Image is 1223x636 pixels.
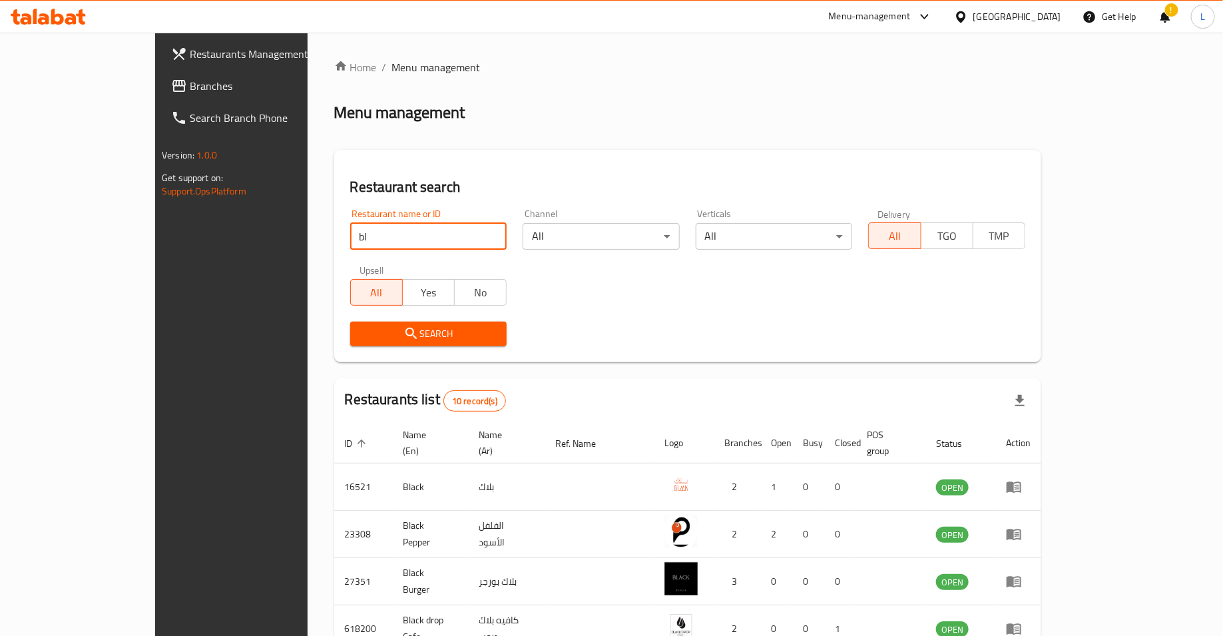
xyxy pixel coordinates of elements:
span: Status [936,436,979,452]
button: Yes [402,279,455,306]
label: Delivery [877,209,911,218]
span: TGO [927,226,968,246]
div: Menu-management [829,9,911,25]
img: Black [664,468,698,501]
td: 0 [824,464,856,511]
span: Name (En) [403,427,453,459]
a: Support.OpsPlatform [162,182,246,200]
h2: Restaurants list [345,390,506,412]
td: 0 [792,464,824,511]
button: TMP [973,222,1025,249]
span: TMP [979,226,1020,246]
span: POS group [867,427,909,459]
button: Search [350,322,507,346]
span: No [460,283,501,302]
span: 1.0.0 [196,147,217,164]
div: Menu [1006,526,1031,542]
span: OPEN [936,527,969,543]
span: Ref. Name [555,436,613,452]
div: [GEOGRAPHIC_DATA] [973,9,1061,24]
img: Black Burger [664,562,698,595]
span: All [356,283,397,302]
span: Search Branch Phone [190,110,349,126]
td: 0 [824,558,856,605]
span: ID [345,436,370,452]
div: Export file [1004,385,1036,417]
span: Version: [162,147,194,164]
span: OPEN [936,480,969,495]
td: Black [393,464,469,511]
td: Black Burger [393,558,469,605]
span: Branches [190,78,349,94]
td: بلاك [468,464,545,511]
div: OPEN [936,574,969,590]
div: Menu [1006,479,1031,495]
input: Search for restaurant name or ID.. [350,223,507,250]
td: Black Pepper [393,511,469,558]
span: Get support on: [162,169,223,186]
a: Branches [160,70,360,102]
th: Branches [714,423,760,464]
button: TGO [921,222,973,249]
span: Restaurants Management [190,46,349,62]
span: Name (Ar) [479,427,529,459]
td: 0 [824,511,856,558]
span: OPEN [936,575,969,590]
div: Menu [1006,573,1031,589]
td: 16521 [334,464,393,511]
th: Busy [792,423,824,464]
span: Menu management [392,59,481,75]
th: Logo [654,423,714,464]
td: بلاك بورجر [468,558,545,605]
td: 2 [760,511,792,558]
div: All [696,223,853,250]
span: L [1200,9,1205,24]
span: Yes [408,283,449,302]
button: All [868,222,921,249]
span: Search [361,326,497,342]
img: Black Pepper [664,515,698,548]
a: Search Branch Phone [160,102,360,134]
th: Closed [824,423,856,464]
h2: Menu management [334,102,465,123]
li: / [382,59,387,75]
td: الفلفل الأسود [468,511,545,558]
th: Action [995,423,1041,464]
td: 0 [792,511,824,558]
div: OPEN [936,479,969,495]
nav: breadcrumb [334,59,1041,75]
button: All [350,279,403,306]
h2: Restaurant search [350,177,1025,197]
td: 1 [760,464,792,511]
td: 2 [714,464,760,511]
th: Open [760,423,792,464]
label: Upsell [360,266,384,275]
span: All [874,226,915,246]
td: 27351 [334,558,393,605]
span: 10 record(s) [444,395,505,408]
td: 2 [714,511,760,558]
td: 3 [714,558,760,605]
div: All [523,223,680,250]
button: No [454,279,507,306]
td: 0 [760,558,792,605]
td: 23308 [334,511,393,558]
a: Restaurants Management [160,38,360,70]
div: Total records count [443,390,506,412]
td: 0 [792,558,824,605]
